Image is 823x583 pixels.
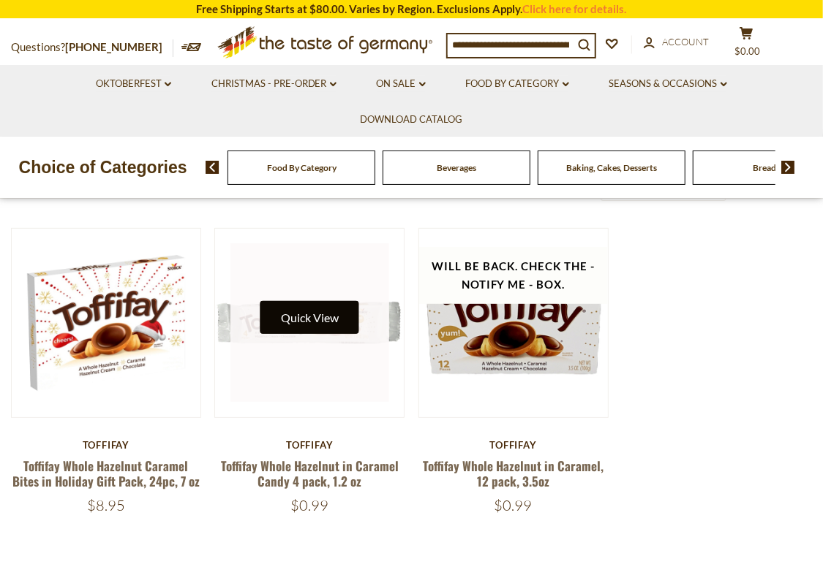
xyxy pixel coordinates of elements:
img: Toffifay [419,229,608,417]
a: Seasons & Occasions [609,76,727,92]
a: Click here for details. [523,2,627,15]
a: Oktoberfest [96,76,171,92]
span: $0.00 [735,45,761,57]
img: previous arrow [206,161,219,174]
a: Christmas - PRE-ORDER [211,76,337,92]
img: Toffifay [12,229,200,417]
span: Will be back. Check the - Notify Me - Box. [432,259,595,291]
a: Food By Category [267,162,337,173]
a: Baking, Cakes, Desserts [566,162,658,173]
span: Account [662,36,709,47]
button: Quick View [260,301,359,334]
a: Breads [754,162,781,173]
img: Toffifay [215,229,404,417]
a: [PHONE_NUMBER] [65,40,162,53]
p: Questions? [11,38,173,57]
a: Account [644,34,709,50]
div: Toffifay [11,439,201,451]
a: Toffifay Whole Hazelnut in Caramel Candy 4 pack, 1.2 oz [221,457,399,490]
span: $0.99 [495,496,533,514]
a: Download Catalog [360,112,462,128]
a: On Sale [377,76,426,92]
div: Toffifay [418,439,609,451]
a: Food By Category [466,76,569,92]
img: next arrow [781,161,795,174]
span: $8.95 [87,496,125,514]
a: Beverages [437,162,476,173]
span: $0.99 [290,496,328,514]
a: Toffifay Whole Hazelnut in Caramel, 12 pack, 3.5oz [423,457,604,490]
div: Toffifay [214,439,405,451]
button: $0.00 [724,26,768,63]
a: Toffifay Whole Hazelnut Caramel Bites in Holiday Gift Pack, 24pc, 7 oz [12,457,200,490]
